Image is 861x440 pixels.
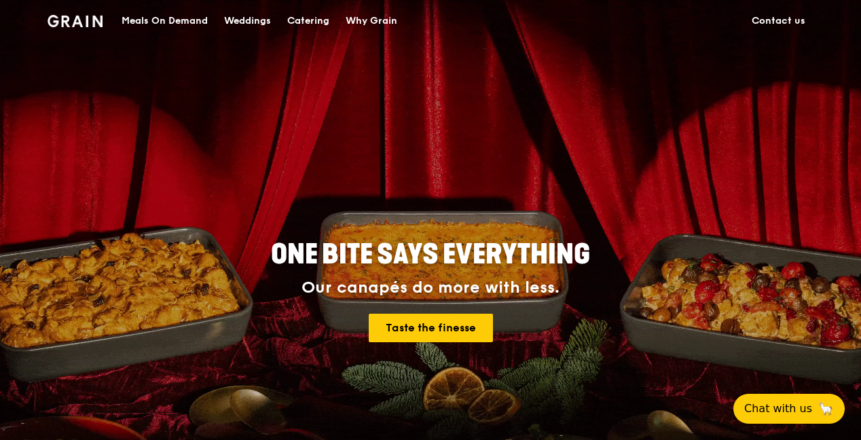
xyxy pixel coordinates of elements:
div: Weddings [224,1,271,41]
span: 🦙 [818,401,834,417]
a: Why Grain [337,1,405,41]
a: Catering [279,1,337,41]
a: Weddings [216,1,279,41]
div: Our canapés do more with less. [186,278,675,297]
div: Meals On Demand [122,1,208,41]
a: Contact us [744,1,813,41]
div: Why Grain [346,1,397,41]
div: Catering [287,1,329,41]
span: ONE BITE SAYS EVERYTHING [271,238,590,271]
span: Chat with us [744,401,812,417]
a: Taste the finesse [369,314,493,342]
button: Chat with us🦙 [733,394,845,424]
img: Grain [48,15,103,27]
